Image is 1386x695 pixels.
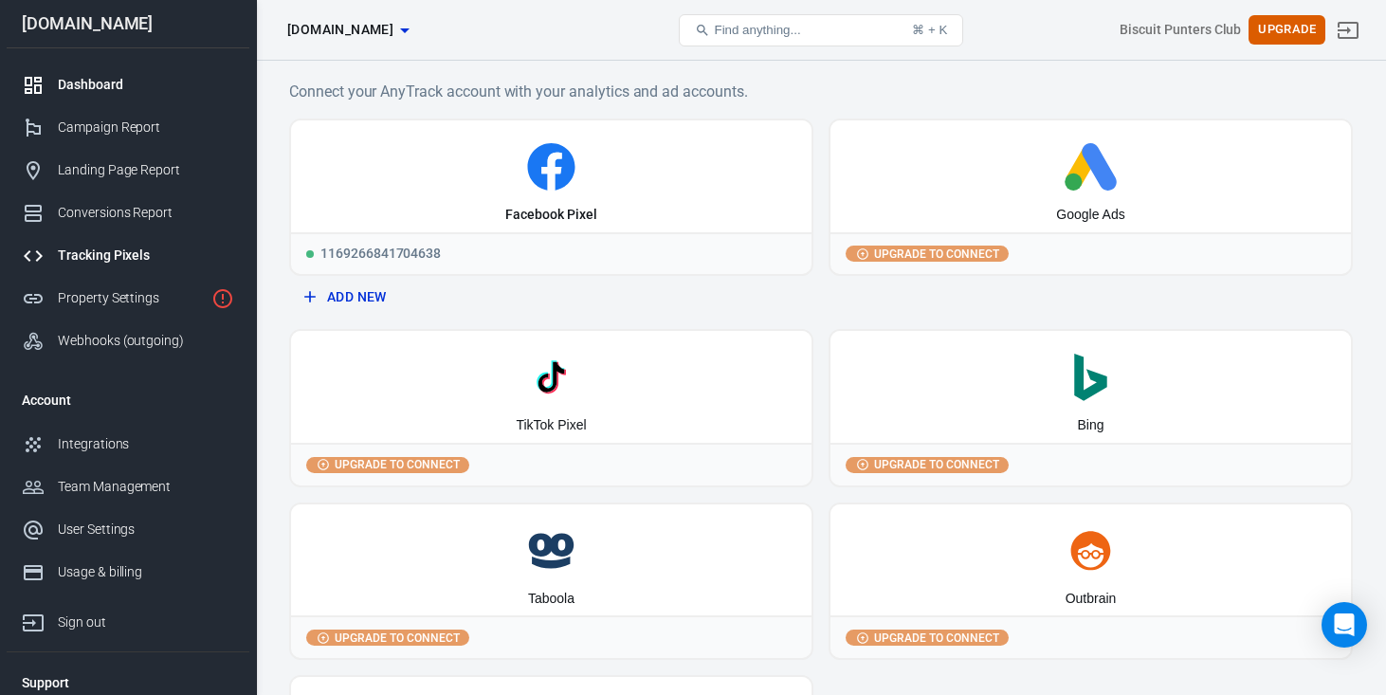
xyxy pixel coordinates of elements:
button: Upgrade [1249,15,1325,45]
span: Upgrade to connect [870,246,1003,263]
div: Facebook Pixel [505,206,596,225]
div: Team Management [58,477,234,497]
div: 1169266841704638 [291,232,812,274]
a: Team Management [7,466,249,508]
a: Property Settings [7,277,249,320]
div: [DOMAIN_NAME] [7,15,249,32]
button: TaboolaUpgrade to connect [289,503,813,660]
div: Bing [1077,416,1103,435]
div: Conversions Report [58,203,234,223]
span: Upgrade to connect [331,456,464,473]
div: Open Intercom Messenger [1322,602,1367,648]
button: [DOMAIN_NAME] [280,12,416,47]
a: Landing Page Report [7,149,249,192]
a: Dashboard [7,64,249,106]
a: Sign out [1325,8,1371,53]
span: biscuit.bet [287,18,393,42]
div: Campaign Report [58,118,234,137]
div: Integrations [58,434,234,454]
div: Sign out [58,613,234,632]
div: TikTok Pixel [516,416,586,435]
span: Upgrade to connect [331,630,464,647]
span: Running [306,250,314,258]
button: BingUpgrade to connect [829,329,1353,486]
div: Landing Page Report [58,160,234,180]
div: Property Settings [58,288,204,308]
a: Sign out [7,594,249,644]
div: Outbrain [1066,590,1117,609]
span: Upgrade to connect [870,456,1003,473]
button: Google AdsUpgrade to connect [829,119,1353,276]
a: Usage & billing [7,551,249,594]
a: Facebook PixelRunning1169266841704638 [289,119,813,276]
div: Tracking Pixels [58,246,234,265]
div: ⌘ + K [912,23,947,37]
svg: Property is not installed yet [211,287,234,310]
div: Usage & billing [58,562,234,582]
div: Dashboard [58,75,234,95]
h6: Connect your AnyTrack account with your analytics and ad accounts. [289,80,1353,103]
div: Taboola [528,590,574,609]
a: Webhooks (outgoing) [7,320,249,362]
a: Tracking Pixels [7,234,249,277]
div: Google Ads [1056,206,1124,225]
button: Add New [297,280,806,315]
span: Upgrade to connect [870,630,1003,647]
button: OutbrainUpgrade to connect [829,503,1353,660]
div: User Settings [58,520,234,540]
a: Campaign Report [7,106,249,149]
a: Conversions Report [7,192,249,234]
div: Webhooks (outgoing) [58,331,234,351]
a: User Settings [7,508,249,551]
div: Account id: zDNt6mXK [1120,20,1241,40]
button: TikTok PixelUpgrade to connect [289,329,813,486]
button: Find anything...⌘ + K [679,14,963,46]
a: Integrations [7,423,249,466]
li: Account [7,377,249,423]
span: Find anything... [714,23,800,37]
